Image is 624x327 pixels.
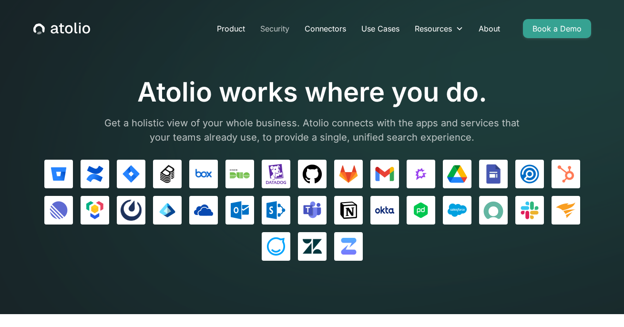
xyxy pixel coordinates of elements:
[33,22,90,35] a: home
[523,19,591,38] a: Book a Demo
[98,116,527,144] p: Get a holistic view of your whole business. Atolio connects with the apps and services that your ...
[98,76,527,108] h1: Atolio works where you do.
[407,19,471,38] div: Resources
[576,281,624,327] iframe: Chat Widget
[297,19,354,38] a: Connectors
[354,19,407,38] a: Use Cases
[471,19,508,38] a: About
[415,23,452,34] div: Resources
[253,19,297,38] a: Security
[209,19,253,38] a: Product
